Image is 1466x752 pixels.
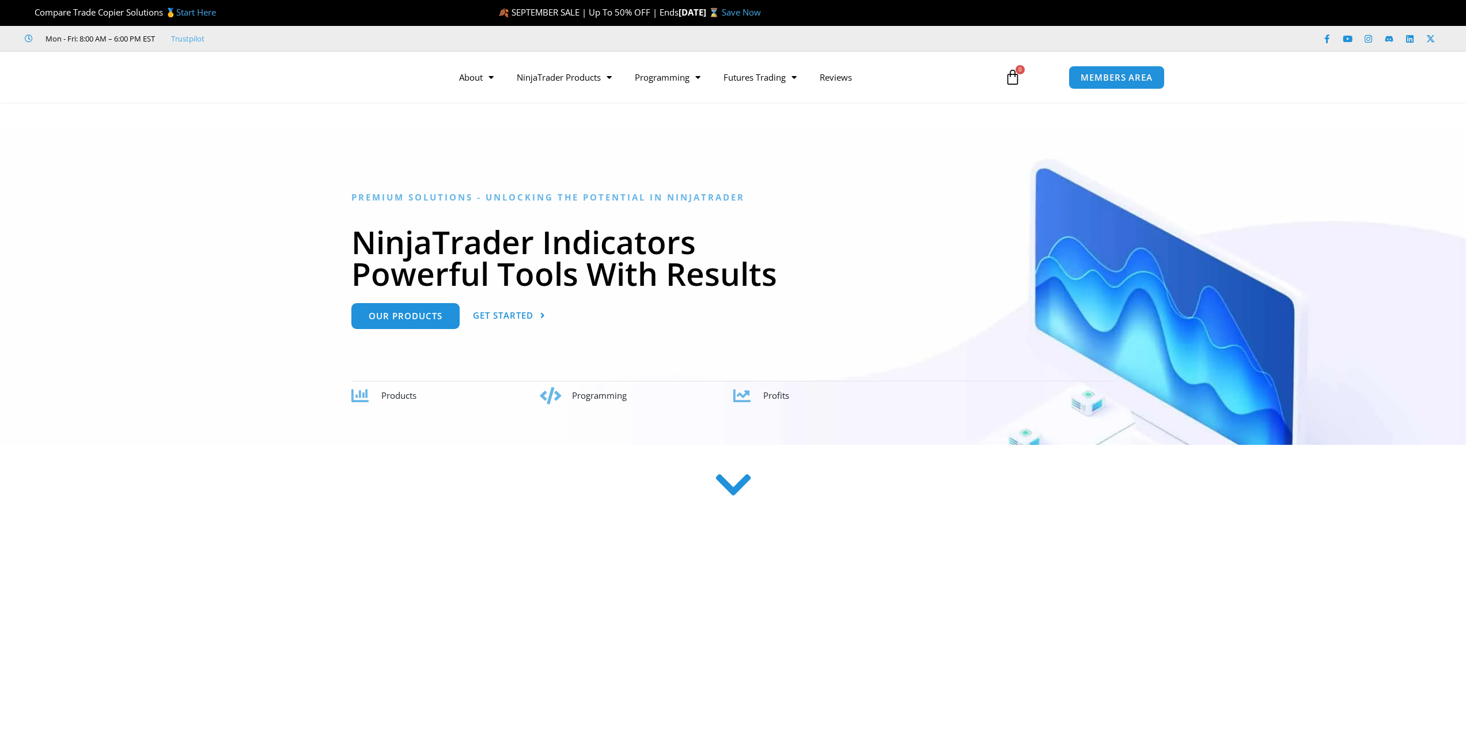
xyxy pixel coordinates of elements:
a: 0 [987,61,1038,94]
img: 🏆 [25,8,34,17]
span: MEMBERS AREA [1081,73,1153,82]
span: 0 [1016,65,1025,74]
a: Save Now [722,6,761,18]
strong: [DATE] ⌛ [679,6,722,18]
a: MEMBERS AREA [1069,66,1165,89]
span: Our Products [369,312,442,320]
nav: Menu [448,64,991,90]
a: NinjaTrader Products [505,64,623,90]
span: Programming [572,390,627,401]
img: LogoAI | Affordable Indicators – NinjaTrader [301,56,425,98]
a: Futures Trading [712,64,808,90]
span: 🍂 SEPTEMBER SALE | Up To 50% OFF | Ends [498,6,679,18]
a: Our Products [351,303,460,329]
a: Get Started [473,303,546,329]
a: Trustpilot [171,32,204,46]
a: Programming [623,64,712,90]
span: Get Started [473,311,533,320]
span: Mon - Fri: 8:00 AM – 6:00 PM EST [43,32,155,46]
span: Compare Trade Copier Solutions 🥇 [25,6,216,18]
h1: NinjaTrader Indicators Powerful Tools With Results [351,226,1115,289]
a: About [448,64,505,90]
h6: Premium Solutions - Unlocking the Potential in NinjaTrader [351,192,1115,203]
span: Profits [763,390,789,401]
a: Reviews [808,64,863,90]
span: Products [381,390,416,401]
a: Start Here [176,6,216,18]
